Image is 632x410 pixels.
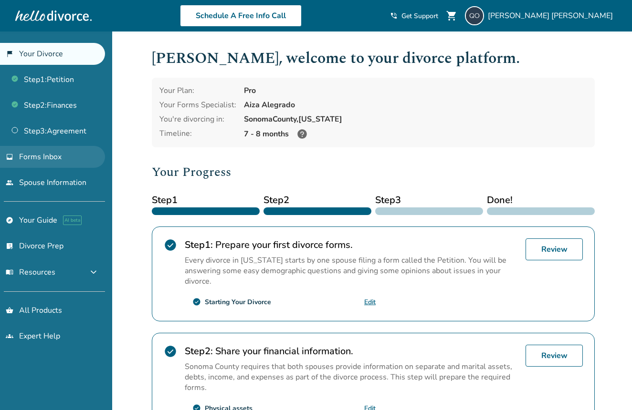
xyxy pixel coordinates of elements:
h2: Share your financial information. [185,345,518,358]
span: check_circle [192,297,201,306]
span: shopping_cart [446,10,457,21]
div: Aiza Alegrado [244,100,587,110]
strong: Step 2 : [185,345,213,358]
span: list_alt_check [6,242,13,250]
div: Your Plan: [159,85,236,96]
span: [PERSON_NAME] [PERSON_NAME] [488,10,617,21]
span: Forms Inbox [19,152,62,162]
span: expand_more [88,266,99,278]
span: explore [6,216,13,224]
span: flag_2 [6,50,13,58]
a: Review [526,345,583,367]
p: Sonoma County requires that both spouses provide information on separate and marital assets, debt... [185,361,518,393]
span: inbox [6,153,13,161]
a: Review [526,238,583,260]
span: Done! [487,193,595,207]
span: AI beta [63,215,82,225]
strong: Step 1 : [185,238,213,251]
a: Schedule A Free Info Call [180,5,302,27]
span: Resources [6,267,55,277]
span: Step 3 [375,193,483,207]
span: Get Support [401,11,438,20]
h2: Prepare your first divorce forms. [185,238,518,251]
span: phone_in_talk [390,12,398,20]
a: phone_in_talkGet Support [390,11,438,20]
span: shopping_basket [6,307,13,314]
div: 7 - 8 months [244,128,587,140]
span: Step 1 [152,193,260,207]
span: check_circle [164,345,177,358]
span: people [6,179,13,186]
div: You're divorcing in: [159,114,236,124]
iframe: Chat Widget [584,364,632,410]
span: check_circle [164,238,177,252]
div: Sonoma County, [US_STATE] [244,114,587,124]
img: qarina.moss@yahoo.com [465,6,484,25]
h2: Your Progress [152,163,595,182]
h1: [PERSON_NAME] , welcome to your divorce platform. [152,47,595,70]
div: Pro [244,85,587,96]
span: Step 2 [263,193,371,207]
div: Your Forms Specialist: [159,100,236,110]
div: Timeline: [159,128,236,140]
span: menu_book [6,268,13,276]
div: Starting Your Divorce [205,297,271,307]
a: Edit [364,297,376,307]
span: groups [6,332,13,340]
p: Every divorce in [US_STATE] starts by one spouse filing a form called the Petition. You will be a... [185,255,518,287]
